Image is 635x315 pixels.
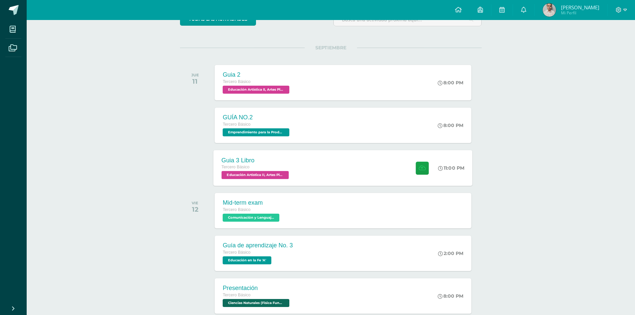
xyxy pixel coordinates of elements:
[223,114,291,121] div: GUÍA NO.2
[223,122,250,127] span: Tercero Básico
[305,45,357,51] span: SEPTIEMBRE
[223,256,271,264] span: Educación en la Fe 'A'
[223,71,291,78] div: Guia 2
[223,250,250,255] span: Tercero Básico
[223,199,281,206] div: Mid-term exam
[223,86,289,94] span: Educación Artística II, Artes Plásticas 'A'
[561,4,599,11] span: [PERSON_NAME]
[223,293,250,297] span: Tercero Básico
[191,77,199,85] div: 11
[561,10,599,16] span: Mi Perfil
[223,214,279,222] span: Comunicación y Lenguaje, Idioma Extranjero Inglés 'A'
[438,293,463,299] div: 8:00 PM
[192,201,198,205] div: VIE
[223,79,250,84] span: Tercero Básico
[543,3,556,17] img: 115aa39729f15fb711410a24e38961ee.png
[222,165,250,169] span: Tercero Básico
[223,242,293,249] div: Guía de aprendizaje No. 3
[191,73,199,77] div: JUE
[223,207,250,212] span: Tercero Básico
[438,122,463,128] div: 8:00 PM
[192,205,198,213] div: 12
[438,165,465,171] div: 11:00 PM
[222,157,291,164] div: Guia 3 Libro
[223,299,289,307] span: Ciencias Naturales (Física Fundamental) 'A'
[222,171,289,179] span: Educación Artística II, Artes Plásticas 'A'
[223,285,291,292] div: Presentación
[438,80,463,86] div: 8:00 PM
[223,128,289,136] span: Emprendimiento para la Productividad 'A'
[438,250,463,256] div: 2:00 PM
